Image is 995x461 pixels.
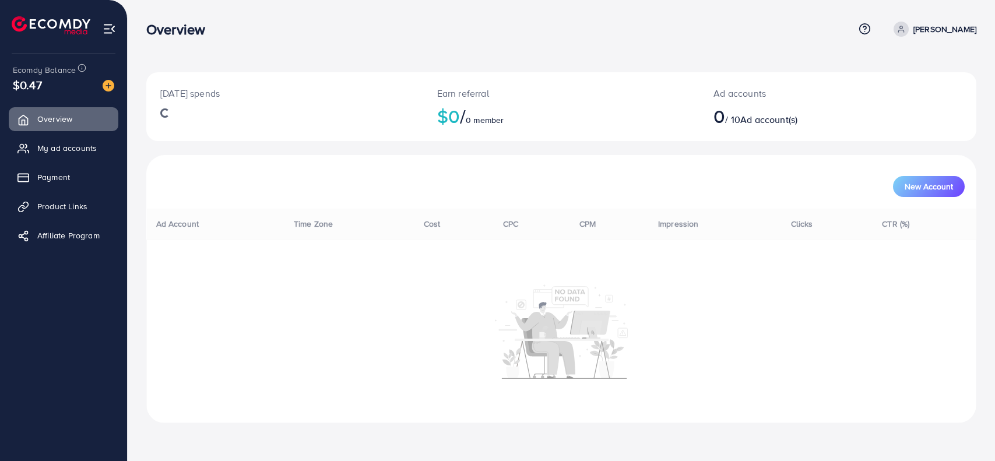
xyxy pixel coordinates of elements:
a: Product Links [9,195,118,218]
a: Affiliate Program [9,224,118,247]
span: 0 member [466,114,504,126]
span: Overview [37,113,72,125]
button: New Account [893,176,965,197]
span: $0.47 [13,76,42,93]
span: Product Links [37,200,87,212]
p: [DATE] spends [160,86,409,100]
span: Ecomdy Balance [13,64,76,76]
p: [PERSON_NAME] [913,22,976,36]
img: image [103,80,114,92]
p: Earn referral [437,86,686,100]
a: [PERSON_NAME] [889,22,976,37]
p: Ad accounts [713,86,893,100]
img: menu [103,22,116,36]
a: My ad accounts [9,136,118,160]
span: Payment [37,171,70,183]
span: New Account [905,182,953,191]
span: Affiliate Program [37,230,100,241]
span: 0 [713,103,725,129]
h3: Overview [146,21,215,38]
span: Ad account(s) [740,113,797,126]
a: Payment [9,166,118,189]
span: / [460,103,466,129]
a: Overview [9,107,118,131]
span: My ad accounts [37,142,97,154]
h2: / 10 [713,105,893,127]
img: logo [12,16,90,34]
h2: $0 [437,105,686,127]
